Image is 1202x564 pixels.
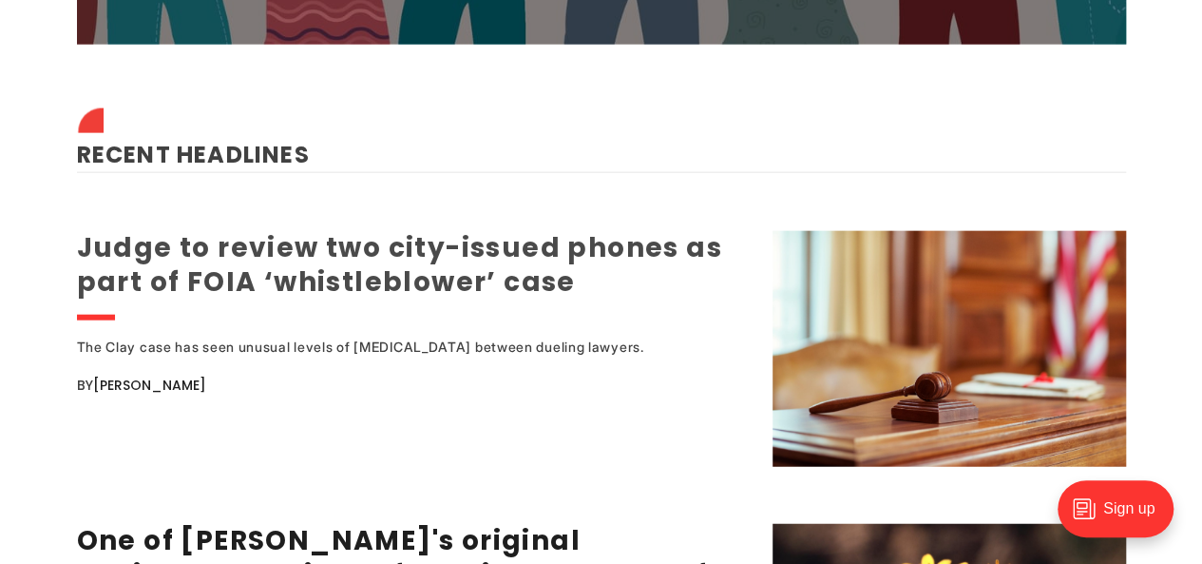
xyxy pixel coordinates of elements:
a: [PERSON_NAME] [93,376,206,395]
h2: Recent Headlines [77,113,1126,172]
a: Judge to review two city-issued phones as part of FOIA ‘whistleblower’ case [77,229,722,301]
img: Judge to review two city-issued phones as part of FOIA ‘whistleblower’ case [773,231,1126,467]
div: By [77,374,749,397]
div: The Clay case has seen unusual levels of [MEDICAL_DATA] between dueling lawyers. [77,336,695,359]
iframe: portal-trigger [1041,471,1202,564]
